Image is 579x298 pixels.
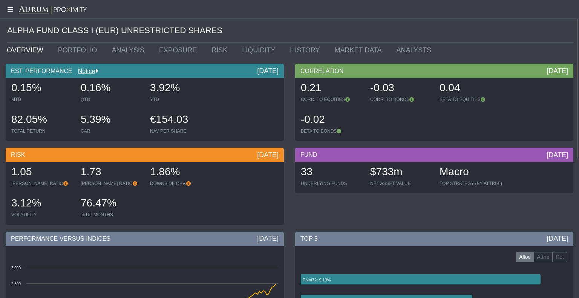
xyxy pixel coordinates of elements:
[11,96,73,102] div: MTD
[440,180,502,186] div: TOP STRATEGY (BY ATTRIB.)
[81,128,142,134] div: CAR
[370,81,432,96] div: -0.03
[295,232,573,246] div: TOP 5
[391,43,441,58] a: ANALYSTS
[1,43,52,58] a: OVERVIEW
[106,43,153,58] a: ANALYSIS
[301,128,363,134] div: BETA TO BONDS
[284,43,329,58] a: HISTORY
[72,67,98,75] div: Notice
[11,282,21,286] text: 2 500
[150,180,212,186] div: DOWNSIDE DEV.
[11,212,73,218] div: VOLATILITY
[150,81,212,96] div: 3.92%
[11,266,21,270] text: 3 000
[295,64,573,78] div: CORRELATION
[370,165,432,180] div: $733m
[81,196,142,212] div: 76.47%
[52,43,106,58] a: PORTFOLIO
[547,150,568,159] div: [DATE]
[6,148,284,162] div: RISK
[81,212,142,218] div: % UP MONTHS
[81,112,142,128] div: 5.39%
[257,234,279,243] div: [DATE]
[547,66,568,75] div: [DATE]
[81,96,142,102] div: QTD
[295,148,573,162] div: FUND
[534,252,553,263] label: Attrib
[11,128,73,134] div: TOTAL RETURN
[552,252,567,263] label: Ret
[370,96,432,102] div: CORR. TO BONDS
[236,43,284,58] a: LIQUIDITY
[301,82,322,93] span: 0.21
[81,165,142,180] div: 1.73
[150,112,212,128] div: €154.03
[329,43,391,58] a: MARKET DATA
[7,19,573,43] div: ALPHA FUND CLASS I (EUR) UNRESTRICTED SHARES
[150,128,212,134] div: NAV PER SHARE
[440,165,502,180] div: Macro
[206,43,236,58] a: RISK
[81,180,142,186] div: [PERSON_NAME] RATIO
[370,180,432,186] div: NET ASSET VALUE
[11,112,73,128] div: 82.05%
[301,96,363,102] div: CORR. TO EQUITIES
[11,196,73,212] div: 3.12%
[150,96,212,102] div: YTD
[301,112,363,128] div: -0.02
[19,6,87,15] img: Aurum-Proximity%20white.svg
[153,43,206,58] a: EXPOSURE
[440,96,501,102] div: BETA TO EQUITIES
[303,278,331,282] text: Point72: 9.13%
[301,180,363,186] div: UNDERLYING FUNDS
[516,252,534,263] label: Alloc
[6,232,284,246] div: PERFORMANCE VERSUS INDICES
[11,180,73,186] div: [PERSON_NAME] RATIO
[81,82,110,93] span: 0.16%
[11,82,41,93] span: 0.15%
[440,81,501,96] div: 0.04
[257,66,279,75] div: [DATE]
[301,165,363,180] div: 33
[150,165,212,180] div: 1.86%
[547,234,568,243] div: [DATE]
[6,64,284,78] div: EST. PERFORMANCE
[257,150,279,159] div: [DATE]
[72,68,95,74] a: Notice
[11,165,73,180] div: 1.05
